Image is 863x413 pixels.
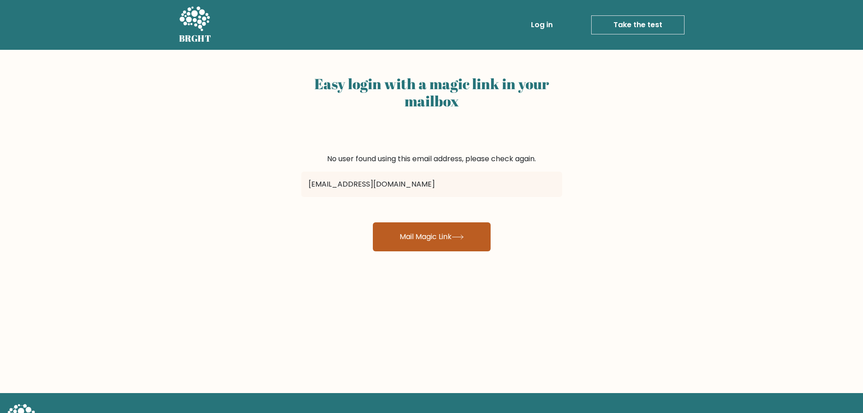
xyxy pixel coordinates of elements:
button: Mail Magic Link [373,222,491,251]
a: BRGHT [179,4,212,46]
a: Log in [527,16,556,34]
h2: Easy login with a magic link in your mailbox [301,75,562,110]
a: Take the test [591,15,685,34]
input: Email [301,172,562,197]
h5: BRGHT [179,33,212,44]
div: No user found using this email address, please check again. [301,154,562,164]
